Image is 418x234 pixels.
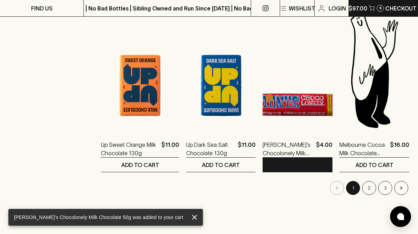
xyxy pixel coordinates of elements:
img: Blackhearts & Sparrows Man [339,8,409,130]
p: ADD TO CART [121,161,159,169]
nav: pagination navigation [101,181,409,195]
p: $4.00 [316,141,332,157]
button: ADD TO CART [186,158,256,172]
a: Up Sweet Orange Milk Chocolate 130g [101,141,159,157]
a: [PERSON_NAME]'s Chocolonely Milk Chocolate 50g [263,141,313,157]
p: Wishlist [289,4,315,13]
p: $11.00 [238,141,256,157]
button: ADD TO CART [101,158,179,172]
a: Melbourne Cocoa Milk Chocolate Crunch Wafer 110g [339,141,387,157]
button: close [189,212,200,223]
button: page 1 [346,181,360,195]
img: Tony's Chocolonely Milk Chocolate 50g [263,8,332,130]
p: ADD TO CART [202,161,240,169]
p: ADD TO CART [355,161,394,169]
p: Login [329,4,346,13]
button: ADD TO CART [263,158,332,172]
img: Up Sweet Orange Milk Chocolate 130g [101,8,179,130]
p: Checkout [385,4,417,13]
button: Go to next page [394,181,408,195]
button: Go to page 3 [378,181,392,195]
img: bubble-icon [397,213,404,220]
p: $11.00 [161,141,179,157]
p: 9 [379,6,382,10]
p: FIND US [31,4,53,13]
p: $97.00 [349,4,367,13]
button: ADD TO CART [339,158,409,172]
div: [PERSON_NAME]'s Chocolonely Milk Chocolate 50g was added to your cart [14,211,183,224]
img: Up Dark Sea Salt Chocolate 130g [186,8,256,130]
p: ADD TO CART [279,161,317,169]
a: Up Dark Sea Salt Chocolate 130g [186,141,235,157]
p: $16.00 [390,141,409,157]
button: Go to page 2 [362,181,376,195]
